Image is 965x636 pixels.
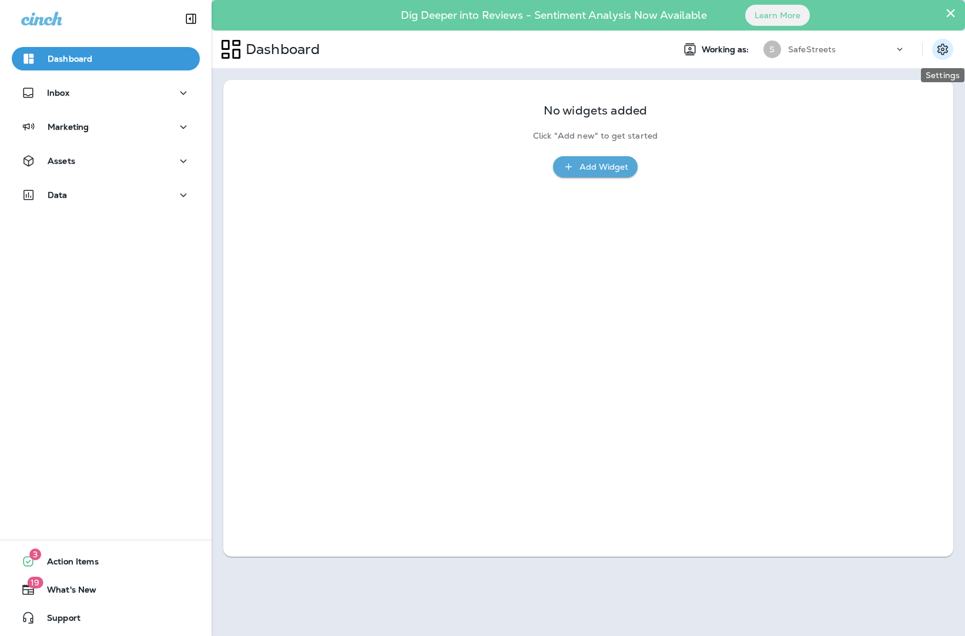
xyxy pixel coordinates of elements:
[788,45,836,54] p: SafeStreets
[12,183,200,207] button: Data
[35,585,96,599] span: What's New
[763,41,781,58] div: S
[12,550,200,573] button: 3Action Items
[48,54,92,63] p: Dashboard
[579,160,628,174] div: Add Widget
[175,7,207,31] button: Collapse Sidebar
[12,115,200,139] button: Marketing
[35,557,99,571] span: Action Items
[12,149,200,173] button: Assets
[544,106,647,116] p: No widgets added
[12,47,200,70] button: Dashboard
[48,122,89,132] p: Marketing
[48,190,68,200] p: Data
[12,578,200,601] button: 19What's New
[932,39,953,60] button: Settings
[29,548,41,560] span: 3
[921,68,964,82] div: Settings
[702,45,752,55] span: Working as:
[35,613,81,627] span: Support
[553,156,638,178] button: Add Widget
[367,14,741,17] p: Dig Deeper into Reviews - Sentiment Analysis Now Available
[12,81,200,105] button: Inbox
[745,5,810,26] button: Learn More
[241,41,320,58] p: Dashboard
[533,131,658,141] p: Click "Add new" to get started
[27,577,43,588] span: 19
[12,606,200,630] button: Support
[48,156,75,166] p: Assets
[47,88,69,97] p: Inbox
[945,4,956,22] button: Close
